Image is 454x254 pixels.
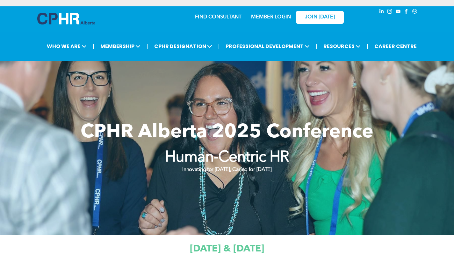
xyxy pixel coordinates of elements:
span: MEMBERSHIP [98,40,142,52]
a: FIND CONSULTANT [195,15,241,20]
li: | [367,40,368,53]
span: RESOURCES [321,40,363,52]
span: PROFESSIONAL DEVELOPMENT [224,40,312,52]
a: linkedin [378,8,385,17]
li: | [147,40,148,53]
strong: Innovating for [DATE], Caring for [DATE] [182,167,271,172]
span: CPHR DESIGNATION [152,40,214,52]
span: CPHR Alberta 2025 Conference [81,123,373,142]
span: [DATE] & [DATE] [190,244,264,254]
li: | [218,40,220,53]
a: CAREER CENTRE [372,40,419,52]
a: youtube [395,8,402,17]
a: JOIN [DATE] [296,11,344,24]
strong: Human-Centric HR [165,150,289,165]
a: MEMBER LOGIN [251,15,291,20]
a: Social network [411,8,418,17]
img: A blue and white logo for cp alberta [37,13,95,24]
span: WHO WE ARE [45,40,89,52]
a: instagram [386,8,393,17]
a: facebook [403,8,410,17]
li: | [316,40,317,53]
li: | [93,40,94,53]
span: JOIN [DATE] [305,14,335,20]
